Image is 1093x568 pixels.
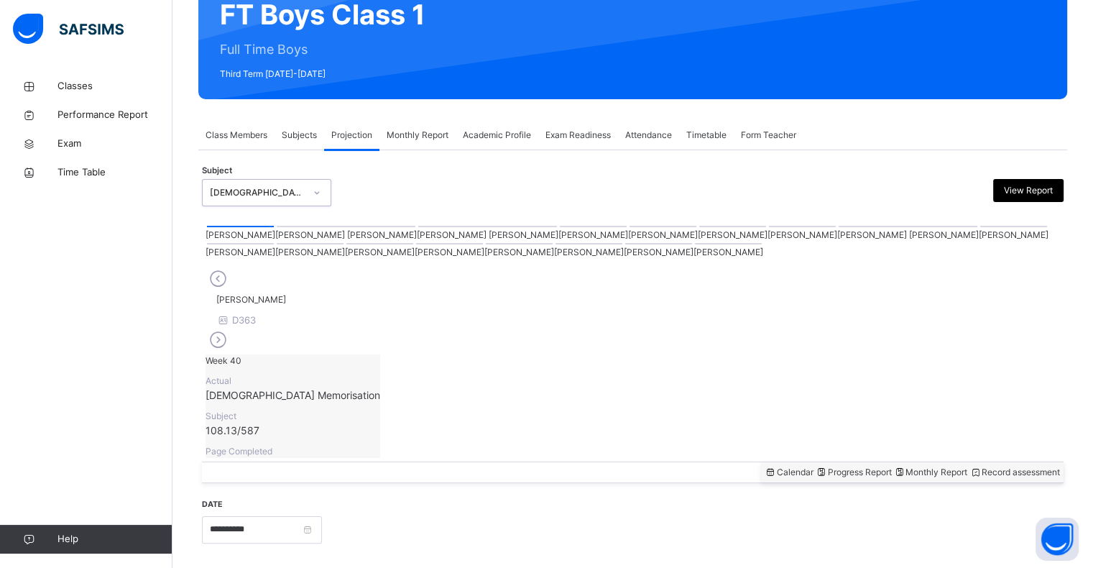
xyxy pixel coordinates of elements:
span: Exam [57,137,172,151]
span: [PERSON_NAME] [767,229,837,240]
span: Exam Readiness [545,129,611,142]
span: [PERSON_NAME] [PERSON_NAME] [837,229,979,240]
span: [PERSON_NAME] [558,229,628,240]
span: Actual [206,375,231,386]
span: Subject [206,411,236,421]
span: View Report [1004,184,1053,197]
span: Monthly Report [387,129,448,142]
span: Timetable [686,129,727,142]
span: [PERSON_NAME] [484,247,554,257]
span: [PERSON_NAME] [698,229,767,240]
span: [PERSON_NAME] [415,247,484,257]
span: Academic Profile [463,129,531,142]
span: Page Completed [206,446,272,457]
span: [PERSON_NAME] [624,247,693,257]
span: Projection [331,129,372,142]
span: [PERSON_NAME] [275,247,345,257]
span: Attendance [625,129,672,142]
button: Open asap [1036,518,1079,561]
span: Week 40 [206,355,241,366]
span: [PERSON_NAME] [345,247,415,257]
span: Performance Report [57,108,172,122]
span: D363 [216,314,256,326]
span: Time Table [57,165,172,180]
span: [PERSON_NAME] [PERSON_NAME] [417,229,558,240]
span: Help [57,532,172,546]
span: [PERSON_NAME] [206,247,275,257]
span: [PERSON_NAME] [554,247,624,257]
span: [PERSON_NAME] [693,247,763,257]
span: Subjects [282,129,317,142]
span: Monthly Report [893,467,967,477]
span: 108.13 / 587 [206,423,380,438]
span: [PERSON_NAME] [206,229,275,240]
span: [DEMOGRAPHIC_DATA] Memorisation [206,388,380,403]
span: Record assessment [969,467,1060,477]
div: [DEMOGRAPHIC_DATA] Memorisation (008) [210,186,305,199]
span: Classes [57,79,172,93]
span: [PERSON_NAME] [216,294,286,305]
span: Subject [202,165,232,177]
label: Date [202,499,223,510]
span: [PERSON_NAME] [628,229,698,240]
span: [PERSON_NAME] [979,229,1048,240]
span: Class Members [206,129,267,142]
span: Calendar [765,467,813,477]
span: Progress Report [816,467,892,477]
span: [PERSON_NAME] [PERSON_NAME] [275,229,417,240]
img: safsims [13,14,124,44]
span: Form Teacher [741,129,796,142]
